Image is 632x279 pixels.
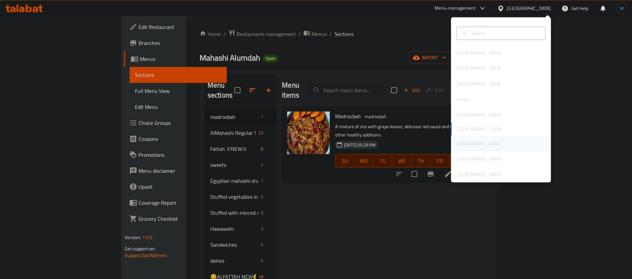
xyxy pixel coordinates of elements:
[125,233,141,242] span: Version:
[210,177,258,185] div: Egyptian mahashi stuffed vegetables without sauce and without acidity
[124,35,227,51] a: Branches
[457,80,501,88] div: [GEOGRAPHIC_DATA]
[258,242,266,248] span: 5
[210,129,256,137] span: AlMahashi Regular Sour with choice of sauce ♕NEW♕
[304,30,327,38] a: Menus
[395,156,409,166] span: WE
[457,96,470,103] div: Jordan
[139,167,222,175] span: Menu disclaimer
[205,125,277,141] div: AlMahashi Regular Sour with choice of sauce ♕NEW♕23
[139,39,222,47] span: Branches
[258,241,266,249] div: items
[407,167,421,181] span: Select to update
[210,209,258,217] div: Stuffed with minced meat
[205,221,277,237] div: Hawawshi3
[256,130,266,136] span: 23
[258,210,266,216] span: 0
[124,115,227,131] a: Choice Groups
[124,179,227,195] a: Upsell
[263,56,278,61] span: Open
[307,85,386,96] input: search
[124,51,227,67] a: Menus
[258,113,266,121] div: items
[433,156,447,166] span: FR
[423,166,439,182] button: Branch-specific-item
[210,145,258,153] span: Fattah ♕NEW♕
[258,258,266,264] span: 5
[335,111,361,121] span: Madroubah
[507,5,551,12] div: [GEOGRAPHIC_DATA]
[231,83,245,97] span: Select all sections
[414,156,428,166] span: TH
[124,211,227,227] a: Grocery Checklist
[449,154,468,167] button: SA
[245,82,261,98] span: Sort sections
[125,244,155,253] span: Get support on:
[210,257,258,265] span: dishes
[457,111,501,119] div: [GEOGRAPHIC_DATA]
[444,170,452,178] a: Edit menu item
[354,154,373,167] button: MO
[409,52,452,64] button: import
[449,80,494,101] button: Manage items
[205,173,277,189] div: Egyptian mahashi stuffed vegetables without sauce and without acidity1
[338,156,352,166] span: SU
[341,142,378,148] span: [DATE] 05:29 PM
[373,154,392,167] button: TU
[124,19,227,35] a: Edit Restaurant
[205,253,277,269] div: dishes5
[403,87,421,94] span: Add
[469,30,541,37] input: Search
[124,131,227,147] a: Coupons
[263,55,278,63] div: Open
[210,113,258,121] span: madroobah
[329,30,332,38] li: /
[139,183,222,191] span: Upsell
[258,177,266,185] div: items
[457,155,501,162] div: [GEOGRAPHIC_DATA]
[130,99,227,115] a: Edit Menu
[258,194,266,200] span: 0
[205,205,277,221] div: Stuffed with minced meat0
[414,54,446,62] span: import
[139,135,222,143] span: Coupons
[258,209,266,217] div: items
[210,241,258,249] div: Sandwiches
[256,129,266,137] div: items
[435,4,476,12] div: Menu-management
[229,30,296,38] a: Restaurants management
[139,199,222,207] span: Coverage Report
[312,30,327,38] span: Menus
[258,114,266,120] span: 1
[258,257,266,265] div: items
[258,162,266,168] span: 2
[135,71,222,79] span: Sections
[620,5,624,12] span: M
[258,146,266,152] span: 8
[130,67,227,83] a: Sections
[362,113,389,121] span: madroobah
[200,30,497,38] nav: breadcrumb
[139,119,222,127] span: Choice Groups
[205,189,277,205] div: Stuffed vegetables in the oven0
[210,161,258,169] div: sweets
[411,154,430,167] button: TH
[334,30,353,38] span: Sections
[258,178,266,184] span: 1
[457,65,501,72] div: [GEOGRAPHIC_DATA]
[205,237,277,253] div: Sandwiches5
[210,193,258,201] span: Stuffed vegetables in the oven
[457,140,501,147] div: [GEOGRAPHIC_DATA]
[335,123,468,139] p: A mixture of rice with grape leaves, delicious red sauce and various other healthy additions.
[401,85,422,96] button: Add
[457,171,501,178] div: [GEOGRAPHIC_DATA]
[401,85,422,96] span: Add item
[258,161,266,169] div: items
[205,157,277,173] div: sweets2
[392,154,411,167] button: WE
[142,233,153,242] span: 1.0.0
[135,103,222,111] span: Edit Menu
